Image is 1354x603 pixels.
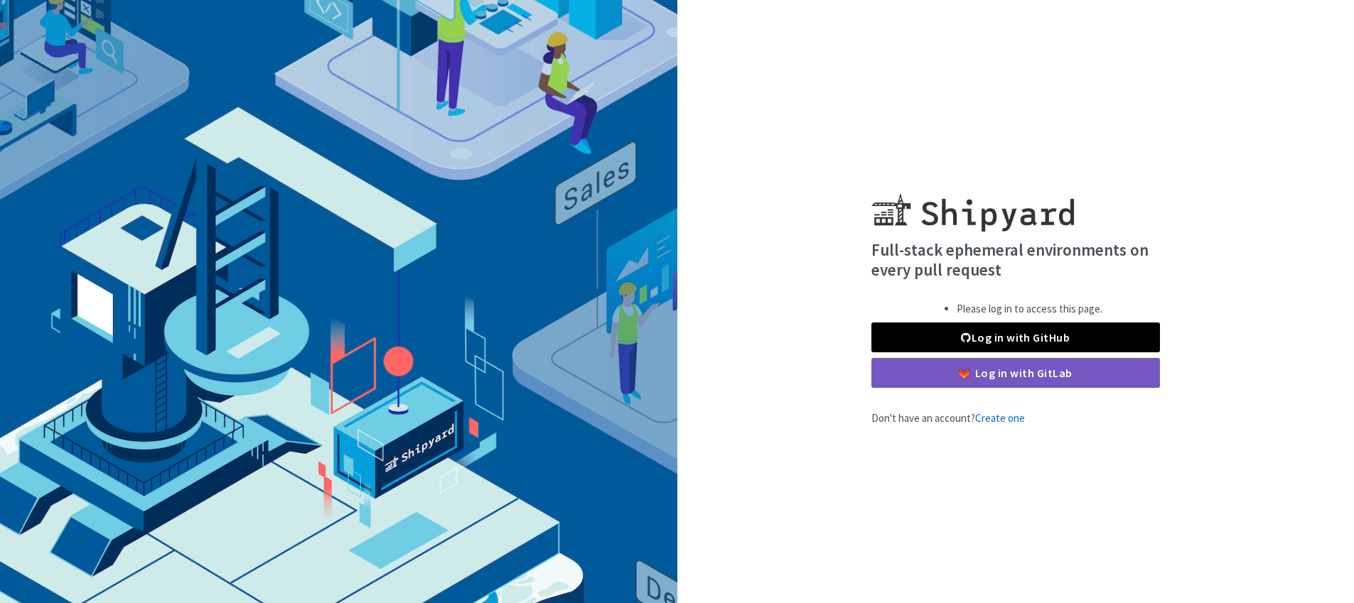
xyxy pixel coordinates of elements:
[871,411,1025,425] span: Don't have an account?
[975,411,1025,425] a: Create one
[871,240,1160,279] h4: Full-stack ephemeral environments on every pull request
[957,301,1102,317] li: Please log in to access this page.
[871,176,1074,232] img: Shipyard logo
[959,368,969,379] img: gitlab-color.svg
[871,358,1160,388] a: Log in with GitLab
[871,322,1160,352] a: Log in with GitHub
